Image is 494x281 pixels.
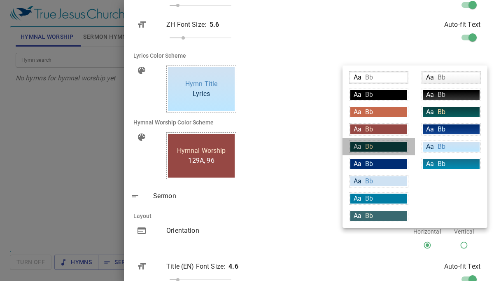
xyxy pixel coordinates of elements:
span: Bb [365,194,373,202]
span: Aa [426,160,434,168]
span: Bb [438,73,445,81]
span: Bb [438,143,445,150]
span: Bb [365,177,373,185]
span: Bb [365,73,373,81]
span: Bb [365,160,373,168]
span: Bb [365,108,373,116]
span: Aa [354,212,361,220]
span: Bb [365,143,373,150]
span: Bb [365,125,373,133]
span: Aa [426,143,434,150]
span: Aa [354,125,361,133]
span: Aa [354,73,361,81]
span: Aa [354,143,361,150]
span: Aa [354,194,361,202]
span: Aa [354,108,361,116]
span: Aa [426,108,434,116]
span: Bb [438,160,445,168]
span: Aa [354,91,361,98]
span: Bb [438,108,445,116]
span: Bb [438,91,445,98]
span: Aa [354,160,361,168]
span: Bb [438,125,445,133]
span: Bb [365,212,373,220]
span: Bb [365,91,373,98]
span: Aa [426,125,434,133]
span: Aa [426,73,434,81]
span: Aa [426,91,434,98]
span: Aa [354,177,361,185]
